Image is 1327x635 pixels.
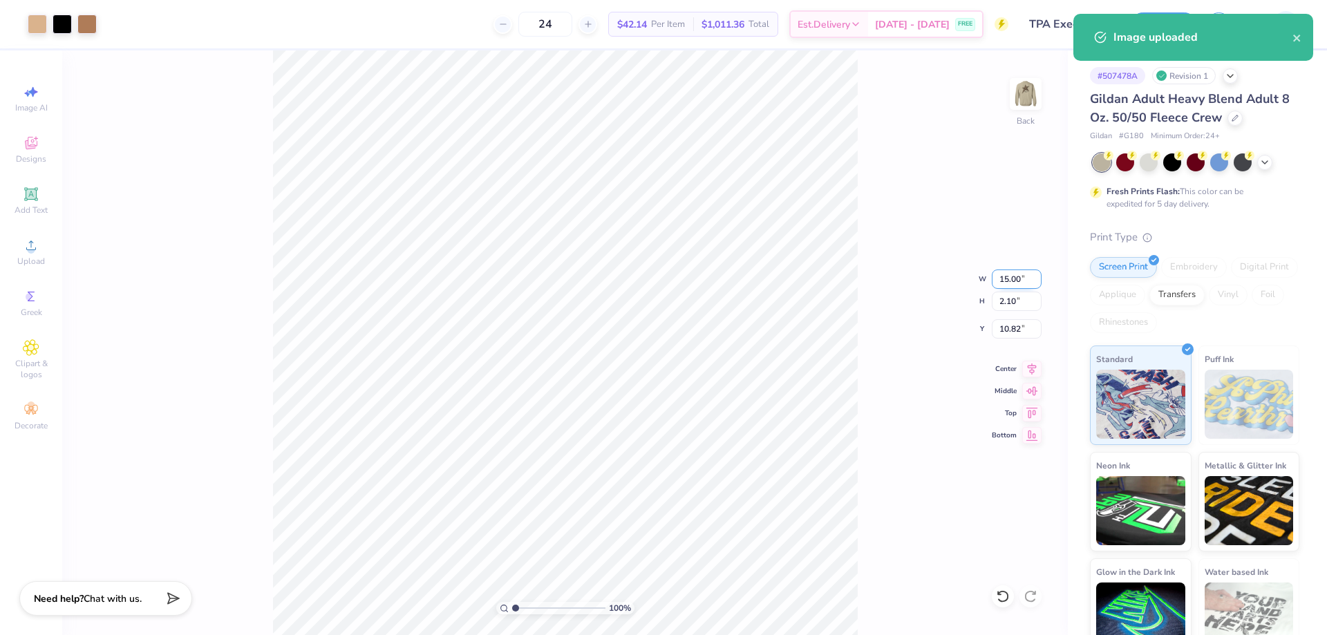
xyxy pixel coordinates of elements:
[702,17,744,32] span: $1,011.36
[1090,131,1112,142] span: Gildan
[1096,370,1185,439] img: Standard
[34,592,84,605] strong: Need help?
[617,17,647,32] span: $42.14
[1017,115,1035,127] div: Back
[1107,185,1277,210] div: This color can be expedited for 5 day delivery.
[1019,10,1120,38] input: Untitled Design
[21,307,42,318] span: Greek
[17,256,45,267] span: Upload
[875,17,950,32] span: [DATE] - [DATE]
[651,17,685,32] span: Per Item
[1119,131,1144,142] span: # G180
[1090,67,1145,84] div: # 507478A
[1096,352,1133,366] span: Standard
[1205,476,1294,545] img: Metallic & Glitter Ink
[1151,131,1220,142] span: Minimum Order: 24 +
[1205,352,1234,366] span: Puff Ink
[16,153,46,164] span: Designs
[1205,458,1286,473] span: Metallic & Glitter Ink
[1205,565,1268,579] span: Water based Ink
[1096,565,1175,579] span: Glow in the Dark Ink
[749,17,769,32] span: Total
[15,102,48,113] span: Image AI
[1152,67,1216,84] div: Revision 1
[1161,257,1227,278] div: Embroidery
[1209,285,1248,305] div: Vinyl
[1252,285,1284,305] div: Foil
[518,12,572,37] input: – –
[609,602,631,614] span: 100 %
[1149,285,1205,305] div: Transfers
[1090,229,1299,245] div: Print Type
[992,364,1017,374] span: Center
[1096,476,1185,545] img: Neon Ink
[992,408,1017,418] span: Top
[958,19,972,29] span: FREE
[1292,29,1302,46] button: close
[1090,285,1145,305] div: Applique
[1096,458,1130,473] span: Neon Ink
[1012,80,1039,108] img: Back
[1205,370,1294,439] img: Puff Ink
[1231,257,1298,278] div: Digital Print
[1090,312,1157,333] div: Rhinestones
[1090,91,1290,126] span: Gildan Adult Heavy Blend Adult 8 Oz. 50/50 Fleece Crew
[992,386,1017,396] span: Middle
[7,358,55,380] span: Clipart & logos
[1107,186,1180,197] strong: Fresh Prints Flash:
[15,420,48,431] span: Decorate
[15,205,48,216] span: Add Text
[798,17,850,32] span: Est. Delivery
[1113,29,1292,46] div: Image uploaded
[84,592,142,605] span: Chat with us.
[1090,257,1157,278] div: Screen Print
[992,430,1017,440] span: Bottom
